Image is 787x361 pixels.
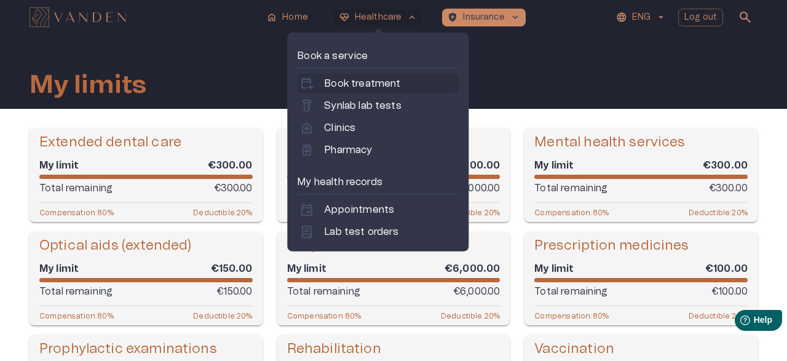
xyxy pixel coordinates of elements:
p: Book treatment [324,76,400,91]
p: Total remaining [39,181,113,196]
span: keyboard_arrow_down [510,12,521,23]
img: Vanden logo [30,7,126,27]
a: lab_profileLab test orders [299,224,456,239]
button: Log out [678,9,723,26]
p: Log out [684,11,717,24]
p: Healthcare [355,11,402,24]
h6: €100.00 [705,262,748,276]
p: Appointments [324,202,394,217]
p: Clinics [324,121,355,135]
p: €300.00 [709,181,748,196]
h6: €6,000.00 [445,262,500,276]
h6: My limit [39,262,79,276]
span: labs [299,98,314,113]
p: Pharmacy [324,143,372,157]
h6: €150.00 [211,262,253,276]
span: event [299,202,314,217]
a: labsSynlab lab tests [299,98,456,113]
p: Deductible : 20 % [689,208,748,217]
a: Navigate to homepage [30,9,256,26]
p: Compensation : 80 % [287,311,362,320]
span: keyboard_arrow_up [406,12,417,23]
h5: Prescription medicines [534,237,689,255]
h5: Extended dental care [39,133,181,151]
p: Deductible : 20 % [193,311,252,320]
button: ecg_heartHealthcarekeyboard_arrow_up [334,9,423,26]
p: Insurance [463,11,504,24]
h6: My limit [534,159,574,172]
span: lab_profile [299,224,314,239]
h6: My limit [534,262,574,276]
h6: My limit [39,159,79,172]
h5: Vaccination [534,340,614,358]
p: €2,000.00 [454,181,500,196]
h5: Prophylactic examinations [39,340,217,358]
p: €300.00 [214,181,253,196]
p: Total remaining [39,284,113,299]
a: home_healthClinics [299,121,456,135]
h6: €300.00 [703,159,748,172]
p: Home [282,11,308,24]
span: health_and_safety [447,12,458,23]
button: homeHome [261,9,314,26]
button: health_and_safetyInsurancekeyboard_arrow_down [442,9,525,26]
button: open search modal [733,5,757,30]
h5: Optical aids (extended) [39,237,191,255]
p: ENG [632,11,650,24]
h5: Mental health services [534,133,685,151]
h6: €2,000.00 [445,159,500,172]
a: calendar_add_onBook treatment [299,76,456,91]
a: medicationPharmacy [299,143,456,157]
p: Synlab lab tests [324,98,401,113]
p: €100.00 [711,284,748,299]
h6: My limit [287,262,326,276]
p: Compensation : 80 % [39,311,114,320]
p: Book a service [297,49,459,63]
p: Total remaining [287,284,360,299]
h5: Rehabilitation [287,340,381,358]
p: My health records [297,175,459,189]
p: Deductible : 20 % [441,208,500,217]
p: Deductible : 20 % [441,311,500,320]
p: Lab test orders [324,224,398,239]
span: medication [299,143,314,157]
p: Deductible : 20 % [689,311,748,320]
a: eventAppointments [299,202,456,217]
span: home_health [299,121,314,135]
h6: €300.00 [208,159,253,172]
span: ecg_heart [339,12,350,23]
iframe: Help widget launcher [691,305,787,339]
p: Compensation : 80 % [39,208,114,217]
p: Deductible : 20 % [193,208,252,217]
span: search [738,10,753,25]
span: home [266,12,277,23]
p: Compensation : 80 % [534,311,609,320]
button: ENG [614,9,668,26]
h1: My limits [30,71,146,99]
p: Total remaining [534,284,607,299]
p: Total remaining [534,181,607,196]
span: calendar_add_on [299,76,314,91]
p: €150.00 [216,284,253,299]
p: €6,000.00 [453,284,500,299]
p: Compensation : 80 % [534,208,609,217]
